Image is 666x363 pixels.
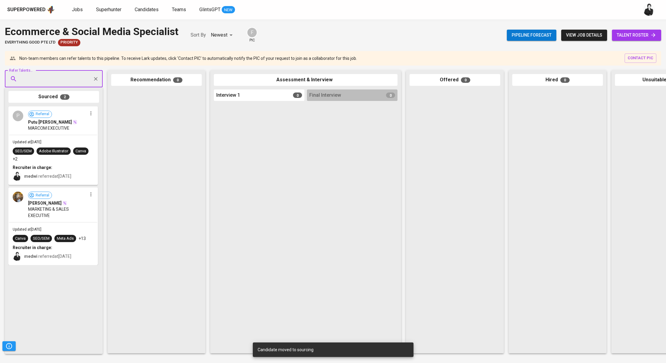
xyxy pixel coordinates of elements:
[15,236,26,241] div: Canva
[211,31,227,39] p: Newest
[13,156,18,162] p: +2
[47,5,55,14] img: app logo
[643,4,655,16] img: medwi@glints.com
[628,55,653,62] span: contact pic
[8,91,99,103] div: Sourced
[15,148,32,154] div: SEO/SEM
[5,40,56,45] span: Everything good Pte Ltd
[13,245,52,250] b: Recruiter in charge:
[386,92,395,98] span: 0
[57,236,74,241] div: Meta Ads
[625,53,656,63] button: contact pic
[566,31,602,39] span: view job details
[410,74,500,86] div: Offered
[60,94,69,100] span: 2
[7,6,46,13] div: Superpowered
[24,174,37,179] b: medwi
[13,111,23,121] div: P
[58,39,80,46] div: New Job received from Demand Team
[13,227,41,232] span: Updated at [DATE]
[135,6,160,14] a: Candidates
[33,193,52,198] span: Referral
[216,92,240,99] span: Interview 1
[33,236,50,241] div: SEO/SEM
[173,77,182,83] span: 0
[612,30,661,41] a: talent roster
[512,31,552,39] span: Pipeline forecast
[247,27,257,38] div: F
[258,347,409,353] div: Candidate moved to sourcing
[13,140,41,144] span: Updated at [DATE]
[512,74,603,86] div: Hired
[24,254,37,259] b: medwi
[72,6,84,14] a: Jobs
[96,7,121,12] span: Superhunter
[2,341,16,351] button: Pipeline Triggers
[79,235,86,241] p: +13
[222,7,235,13] span: NEW
[172,7,186,12] span: Teams
[28,119,72,125] span: Putu [PERSON_NAME]
[13,192,23,202] img: f1326a3b2421b8c5d120acaf1541938f.jpg
[199,6,235,14] a: GlintsGPT NEW
[5,24,179,39] div: Ecommerce & Social Media Specialist
[19,55,357,61] p: Non-team members can refer talents to this pipeline. To receive Lark updates, click 'Contact PIC'...
[211,30,235,41] div: Newest
[92,75,100,83] button: Clear
[13,252,22,261] img: medwi@glints.com
[76,148,86,154] div: Canva
[24,174,71,179] span: referred at [DATE]
[309,92,341,99] span: Final Interview
[507,30,556,41] button: Pipeline forecast
[617,31,656,39] span: talent roster
[561,30,607,41] button: view job details
[72,120,77,125] img: magic_wand.svg
[28,200,62,206] span: [PERSON_NAME]
[13,172,22,181] img: medwi@glints.com
[172,6,187,14] a: Teams
[58,40,80,45] span: Priority
[28,206,87,218] span: MARKETING & SALES EXECUTIVE
[111,74,202,86] div: Recommendation
[214,74,397,86] div: Assessment & Interview
[99,78,101,79] button: Open
[135,7,159,12] span: Candidates
[72,7,83,12] span: Jobs
[560,77,570,83] span: 0
[28,125,69,131] span: MARCOM EXECUTIVE
[62,201,67,206] img: magic_wand.svg
[191,31,206,39] p: Sort By
[33,111,52,117] span: Referral
[39,148,68,154] div: Adobe Illustrator
[96,6,123,14] a: Superhunter
[13,165,52,170] b: Recruiter in charge:
[199,7,220,12] span: GlintsGPT
[7,5,55,14] a: Superpoweredapp logo
[247,27,257,43] div: pic
[293,92,302,98] span: 0
[461,77,470,83] span: 0
[24,254,71,259] span: referred at [DATE]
